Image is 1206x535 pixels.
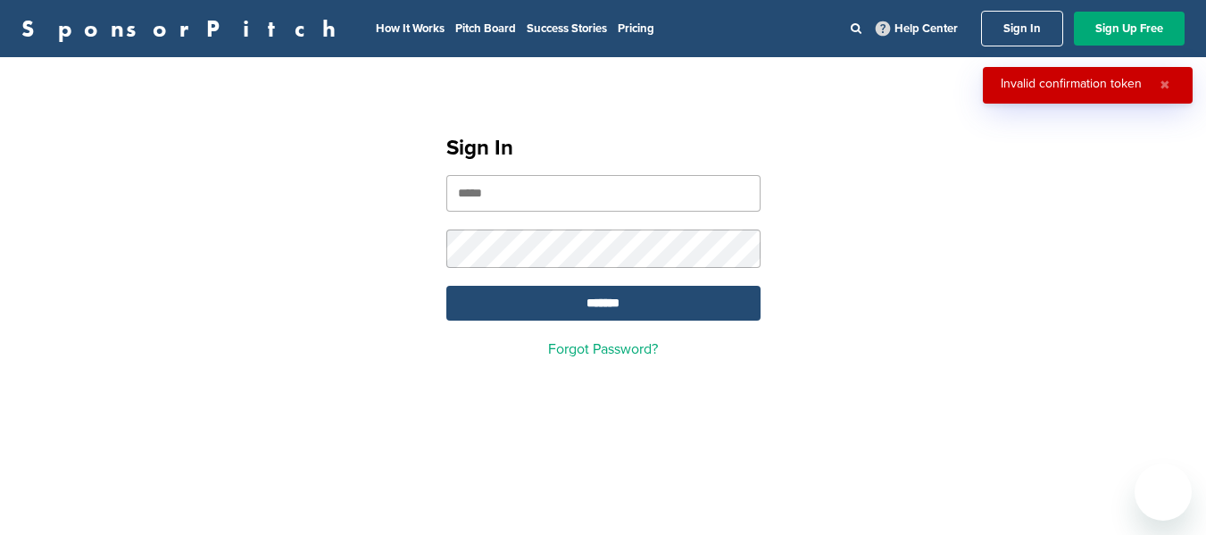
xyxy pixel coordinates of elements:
a: Sign Up Free [1074,12,1185,46]
div: Invalid confirmation token [1001,78,1142,90]
a: Help Center [872,18,961,39]
a: Forgot Password? [548,340,658,358]
a: Pitch Board [455,21,516,36]
a: Sign In [981,11,1063,46]
a: SponsorPitch [21,17,347,40]
iframe: Button to launch messaging window [1135,464,1192,521]
h1: Sign In [446,132,761,164]
a: How It Works [376,21,445,36]
button: Close [1155,78,1175,93]
a: Success Stories [527,21,607,36]
a: Pricing [618,21,654,36]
